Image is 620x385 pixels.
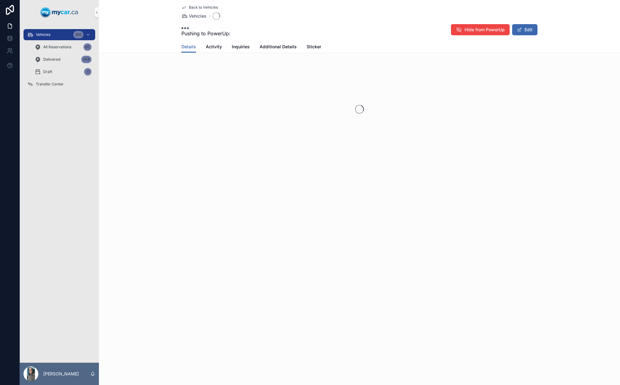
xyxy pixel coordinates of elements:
a: Details [181,41,196,53]
span: Back to Vehicles [189,5,218,10]
span: Vehicles [36,32,50,37]
a: All Reservations65 [31,41,95,53]
span: Details [181,44,196,50]
button: Hide from PowerUp [451,24,510,35]
span: Pushing to PowerUp: [181,30,231,37]
button: Edit [512,24,537,35]
span: Vehicles [189,13,206,19]
span: Activity [206,44,222,50]
a: Vehicles [181,13,206,19]
a: Sticker [307,41,321,54]
span: Draft [43,69,52,74]
a: Back to Vehicles [181,5,218,10]
div: 658 [81,56,91,63]
span: All Reservations [43,45,71,50]
img: App logo [40,7,78,17]
span: Hide from PowerUp [465,27,505,33]
div: 11 [84,68,91,76]
a: Delivered658 [31,54,95,65]
a: Additional Details [260,41,297,54]
a: Vehicles365 [23,29,95,40]
span: Inquiries [232,44,250,50]
div: scrollable content [20,25,99,98]
a: Transfer Center [23,79,95,90]
a: Activity [206,41,222,54]
p: [PERSON_NAME] [43,371,79,377]
span: Additional Details [260,44,297,50]
span: Transfer Center [36,82,64,87]
a: Inquiries [232,41,250,54]
div: 65 [83,43,91,51]
span: Sticker [307,44,321,50]
a: Draft11 [31,66,95,77]
div: 365 [73,31,83,38]
span: Delivered [43,57,60,62]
